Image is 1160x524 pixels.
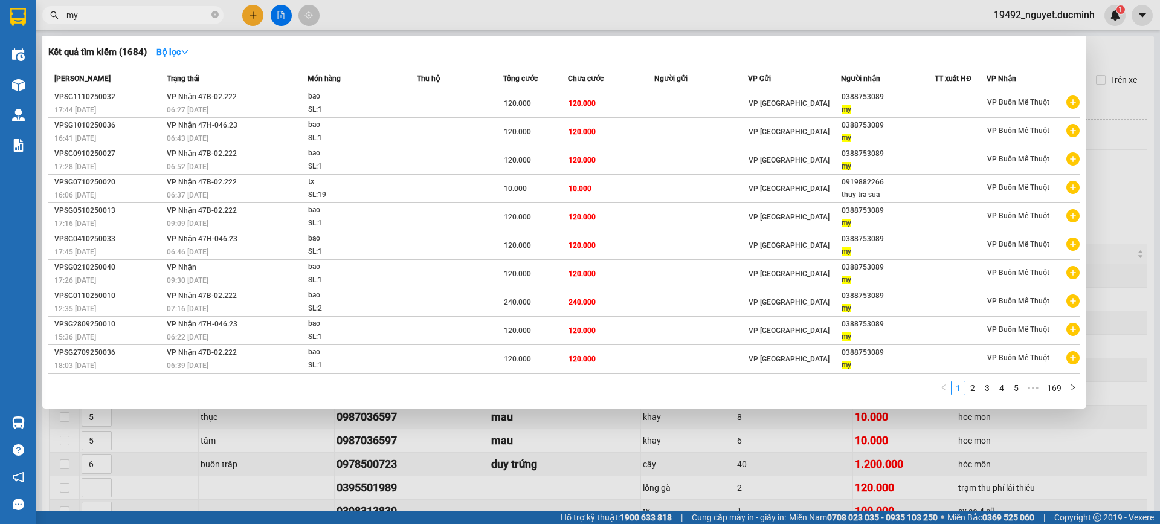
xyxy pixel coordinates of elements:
[749,213,830,221] span: VP [GEOGRAPHIC_DATA]
[54,361,96,370] span: 18:03 [DATE]
[308,118,399,132] div: bao
[54,233,163,245] div: VPSG0410250033
[167,134,208,143] span: 06:43 [DATE]
[995,381,1008,395] a: 4
[308,147,399,160] div: bao
[749,270,830,278] span: VP [GEOGRAPHIC_DATA]
[842,361,851,369] span: my
[749,156,830,164] span: VP [GEOGRAPHIC_DATA]
[147,42,199,62] button: Bộ lọcdown
[935,74,971,83] span: TT xuất HĐ
[167,121,237,129] span: VP Nhận 47H-046.23
[1066,181,1080,194] span: plus-circle
[1043,381,1065,395] a: 169
[749,184,830,193] span: VP [GEOGRAPHIC_DATA]
[987,325,1049,334] span: VP Buôn Mê Thuột
[54,119,163,132] div: VPSG1010250036
[748,74,771,83] span: VP Gửi
[504,355,531,363] span: 120.000
[167,320,237,328] span: VP Nhận 47H-046.23
[569,156,596,164] span: 120.000
[1066,351,1080,364] span: plus-circle
[211,11,219,18] span: close-circle
[749,128,830,136] span: VP [GEOGRAPHIC_DATA]
[167,106,208,114] span: 06:27 [DATE]
[1066,238,1080,251] span: plus-circle
[167,178,237,186] span: VP Nhận 47B-02.222
[1066,209,1080,222] span: plus-circle
[167,219,208,228] span: 09:09 [DATE]
[987,240,1049,248] span: VP Buôn Mê Thuột
[1043,381,1066,395] li: 169
[1023,381,1043,395] li: Next 5 Pages
[54,219,96,228] span: 17:16 [DATE]
[167,333,208,341] span: 06:22 [DATE]
[503,74,538,83] span: Tổng cước
[952,381,965,395] a: 1
[936,381,951,395] li: Previous Page
[936,381,951,395] button: left
[569,184,591,193] span: 10.000
[951,381,965,395] li: 1
[167,263,196,271] span: VP Nhận
[54,276,96,285] span: 17:26 [DATE]
[987,183,1049,192] span: VP Buôn Mê Thuột
[167,163,208,171] span: 06:52 [DATE]
[308,260,399,274] div: bao
[1066,323,1080,336] span: plus-circle
[66,8,209,22] input: Tìm tên, số ĐT hoặc mã đơn
[749,241,830,250] span: VP [GEOGRAPHIC_DATA]
[504,128,531,136] span: 120.000
[54,305,96,313] span: 12:35 [DATE]
[940,384,947,391] span: left
[50,11,59,19] span: search
[987,74,1016,83] span: VP Nhận
[1066,124,1080,137] span: plus-circle
[308,74,341,83] span: Món hàng
[308,245,399,259] div: SL: 1
[308,189,399,202] div: SL: 19
[569,213,596,221] span: 120.000
[981,381,994,395] a: 3
[569,355,596,363] span: 120.000
[842,204,934,217] div: 0388753089
[167,74,199,83] span: Trạng thái
[54,91,163,103] div: VPSG1110250032
[842,105,851,114] span: my
[1066,152,1080,166] span: plus-circle
[417,74,440,83] span: Thu hộ
[569,128,596,136] span: 120.000
[54,333,96,341] span: 15:36 [DATE]
[569,241,596,250] span: 120.000
[1066,381,1080,395] li: Next Page
[12,416,25,429] img: warehouse-icon
[987,155,1049,163] span: VP Buôn Mê Thuột
[987,268,1049,277] span: VP Buôn Mê Thuột
[749,298,830,306] span: VP [GEOGRAPHIC_DATA]
[167,305,208,313] span: 07:16 [DATE]
[1066,95,1080,109] span: plus-circle
[54,318,163,331] div: VPSG2809250010
[308,302,399,315] div: SL: 2
[504,241,531,250] span: 120.000
[308,160,399,173] div: SL: 1
[13,471,24,483] span: notification
[504,298,531,306] span: 240.000
[842,176,934,189] div: 0919882266
[54,147,163,160] div: VPSG0910250027
[504,99,531,108] span: 120.000
[569,99,596,108] span: 120.000
[54,106,96,114] span: 17:44 [DATE]
[504,326,531,335] span: 120.000
[842,304,851,312] span: my
[181,48,189,56] span: down
[842,219,851,227] span: my
[308,331,399,344] div: SL: 1
[12,48,25,61] img: warehouse-icon
[13,499,24,510] span: message
[308,90,399,103] div: bao
[987,212,1049,220] span: VP Buôn Mê Thuột
[966,381,979,395] a: 2
[308,274,399,287] div: SL: 1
